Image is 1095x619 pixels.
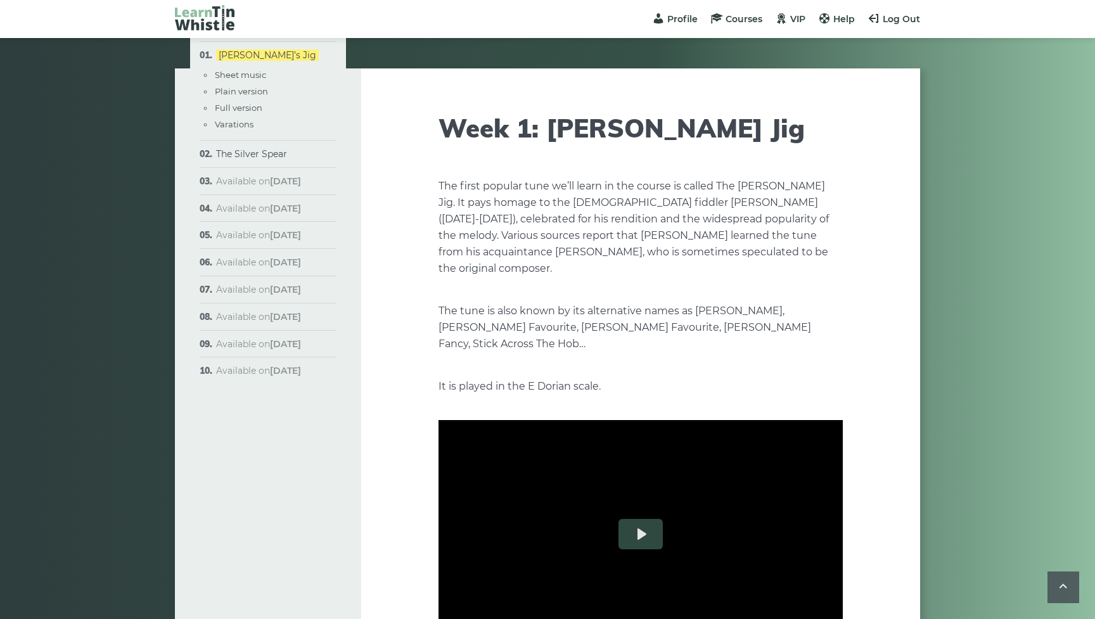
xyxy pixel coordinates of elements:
span: Available on [216,203,301,214]
h1: Week 1: [PERSON_NAME] Jig [439,113,843,143]
span: Courses [726,13,762,25]
strong: [DATE] [270,175,301,187]
p: It is played in the E Dorian scale. [439,378,843,395]
span: VIP [790,13,805,25]
p: The first popular tune we’ll learn in the course is called The [PERSON_NAME] Jig. It pays homage ... [439,178,843,277]
strong: [DATE] [270,257,301,268]
strong: [DATE] [270,365,301,376]
strong: [DATE] [270,284,301,295]
img: LearnTinWhistle.com [175,5,234,30]
p: The tune is also known by its alternative names as [PERSON_NAME], [PERSON_NAME] Favourite, [PERSO... [439,303,843,352]
span: Available on [216,338,301,350]
strong: [DATE] [270,338,301,350]
strong: [DATE] [270,203,301,214]
a: VIP [775,13,805,25]
a: Full version [215,103,262,113]
span: Available on [216,311,301,322]
span: Available on [216,257,301,268]
a: The Silver Spear [216,148,287,160]
span: Available on [216,229,301,241]
a: Help [818,13,855,25]
a: Varations [215,119,253,129]
a: Log Out [868,13,920,25]
a: Sheet music [215,70,266,80]
a: Courses [710,13,762,25]
a: [PERSON_NAME]’s Jig [216,49,319,61]
strong: [DATE] [270,229,301,241]
span: Log Out [883,13,920,25]
span: Help [833,13,855,25]
span: Available on [216,175,301,187]
a: Plain version [215,86,268,96]
span: Profile [667,13,698,25]
span: Available on [216,284,301,295]
strong: [DATE] [270,311,301,322]
a: Profile [652,13,698,25]
span: Available on [216,365,301,376]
